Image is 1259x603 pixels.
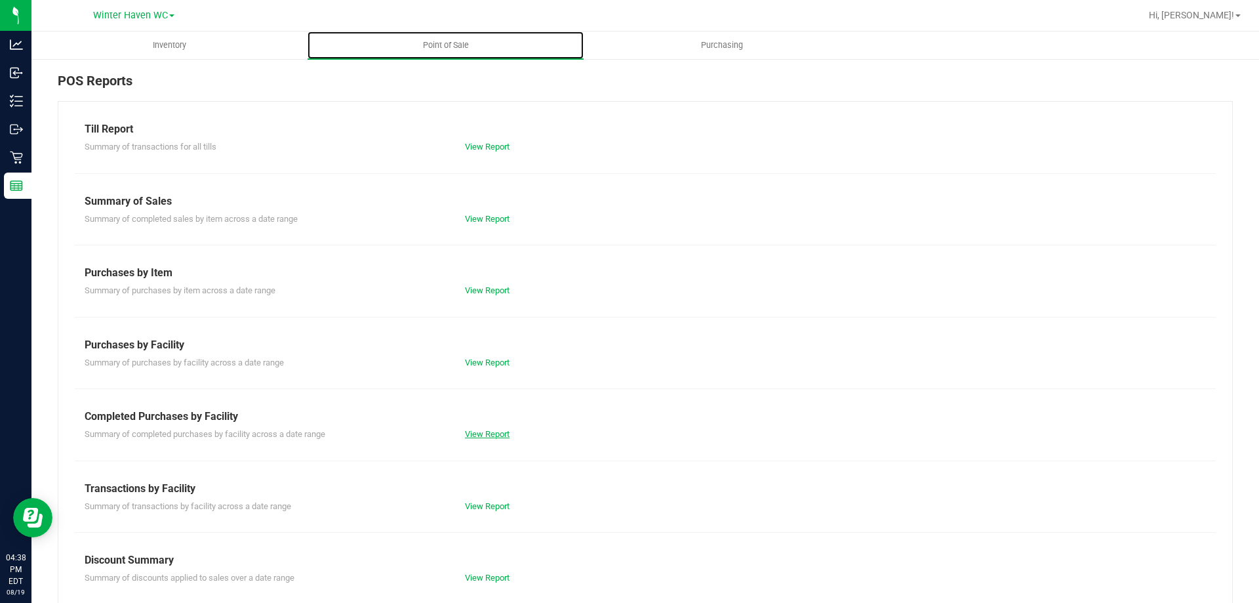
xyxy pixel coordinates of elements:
[85,194,1206,209] div: Summary of Sales
[58,71,1233,101] div: POS Reports
[465,358,510,367] a: View Report
[85,337,1206,353] div: Purchases by Facility
[465,285,510,295] a: View Report
[465,501,510,511] a: View Report
[85,358,284,367] span: Summary of purchases by facility across a date range
[6,587,26,597] p: 08/19
[10,38,23,51] inline-svg: Analytics
[10,151,23,164] inline-svg: Retail
[10,94,23,108] inline-svg: Inventory
[584,31,860,59] a: Purchasing
[405,39,487,51] span: Point of Sale
[1149,10,1234,20] span: Hi, [PERSON_NAME]!
[10,123,23,136] inline-svg: Outbound
[85,121,1206,137] div: Till Report
[13,498,52,537] iframe: Resource center
[10,179,23,192] inline-svg: Reports
[683,39,761,51] span: Purchasing
[85,573,294,583] span: Summary of discounts applied to sales over a date range
[93,10,168,21] span: Winter Haven WC
[85,481,1206,497] div: Transactions by Facility
[85,285,275,295] span: Summary of purchases by item across a date range
[85,429,325,439] span: Summary of completed purchases by facility across a date range
[85,214,298,224] span: Summary of completed sales by item across a date range
[85,552,1206,568] div: Discount Summary
[135,39,204,51] span: Inventory
[465,429,510,439] a: View Report
[465,142,510,152] a: View Report
[85,142,216,152] span: Summary of transactions for all tills
[465,214,510,224] a: View Report
[85,409,1206,425] div: Completed Purchases by Facility
[308,31,584,59] a: Point of Sale
[10,66,23,79] inline-svg: Inbound
[31,31,308,59] a: Inventory
[85,501,291,511] span: Summary of transactions by facility across a date range
[465,573,510,583] a: View Report
[85,265,1206,281] div: Purchases by Item
[6,552,26,587] p: 04:38 PM EDT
